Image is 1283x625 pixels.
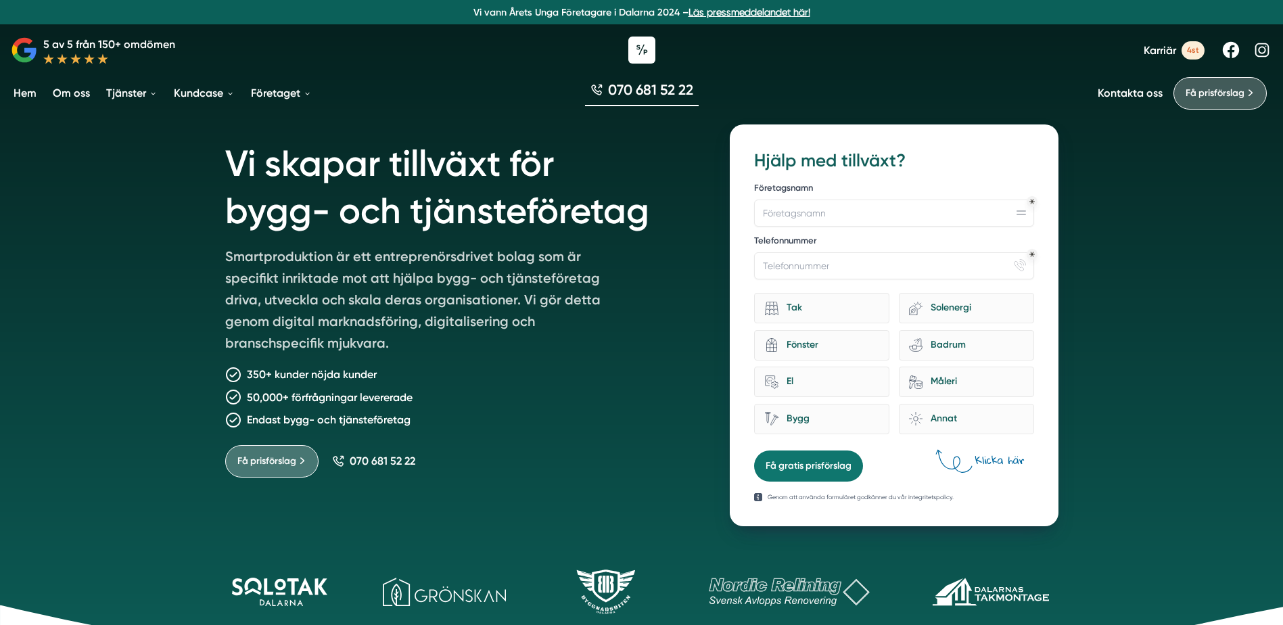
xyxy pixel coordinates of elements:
[350,455,415,467] span: 070 681 52 22
[247,411,411,428] p: Endast bygg- och tjänsteföretag
[754,182,1033,197] label: Företagsnamn
[171,76,237,110] a: Kundcase
[608,80,693,99] span: 070 681 52 22
[237,454,296,469] span: Få prisförslag
[248,76,314,110] a: Företaget
[5,5,1278,19] p: Vi vann Årets Unga Företagare i Dalarna 2024 –
[43,36,175,53] p: 5 av 5 från 150+ omdömen
[689,7,810,18] a: Läs pressmeddelandet här!
[11,76,39,110] a: Hem
[247,366,377,383] p: 350+ kunder nöjda kunder
[754,200,1033,227] input: Företagsnamn
[1173,77,1267,110] a: Få prisförslag
[103,76,160,110] a: Tjänster
[1182,41,1205,60] span: 4st
[225,124,698,246] h1: Vi skapar tillväxt för bygg- och tjänsteföretag
[754,235,1033,250] label: Telefonnummer
[754,149,1033,173] h3: Hjälp med tillväxt?
[225,445,319,478] a: Få prisförslag
[1029,252,1035,257] div: Obligatoriskt
[1029,199,1035,204] div: Obligatoriskt
[768,492,954,502] p: Genom att använda formuläret godkänner du vår integritetspolicy.
[50,76,93,110] a: Om oss
[754,252,1033,279] input: Telefonnummer
[247,389,413,406] p: 50,000+ förfrågningar levererade
[1144,44,1176,57] span: Karriär
[585,80,699,106] a: 070 681 52 22
[332,455,415,467] a: 070 681 52 22
[225,246,615,359] p: Smartproduktion är ett entreprenörsdrivet bolag som är specifikt inriktade mot att hjälpa bygg- o...
[1144,41,1205,60] a: Karriär 4st
[754,450,863,482] button: Få gratis prisförslag
[1098,87,1163,99] a: Kontakta oss
[1186,86,1244,101] span: Få prisförslag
